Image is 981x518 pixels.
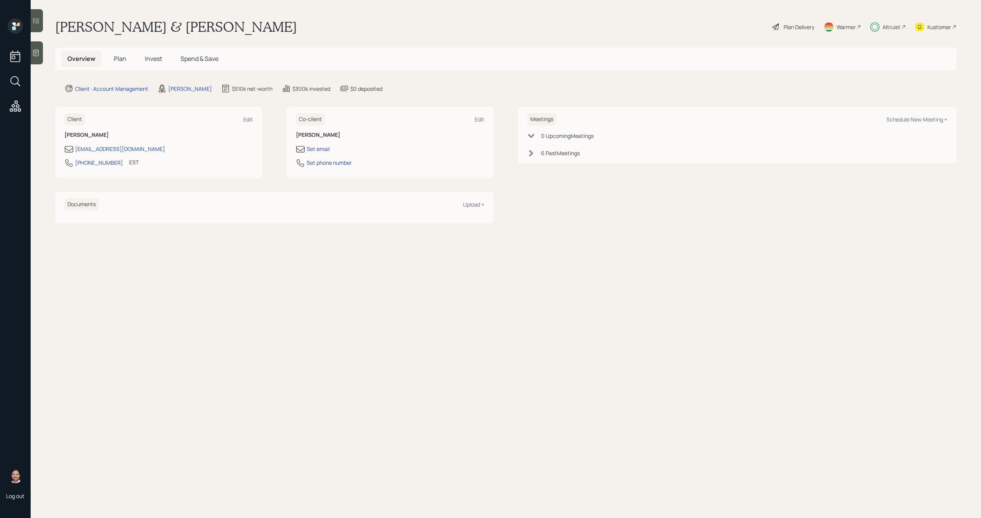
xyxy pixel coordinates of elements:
div: Upload + [463,201,484,208]
h6: [PERSON_NAME] [296,132,484,138]
div: Log out [6,492,25,500]
span: Invest [145,54,162,63]
div: EST [129,158,139,166]
div: Edit [243,116,253,123]
h6: Meetings [527,113,556,126]
img: michael-russo-headshot.png [8,468,23,483]
span: Overview [67,54,95,63]
div: $0 deposited [350,85,382,93]
div: $510k net-worth [232,85,272,93]
div: 0 Upcoming Meeting s [541,132,594,140]
div: Altruist [883,23,901,31]
h6: Client [64,113,85,126]
h6: Co-client [296,113,325,126]
h1: [PERSON_NAME] & [PERSON_NAME] [55,18,297,35]
div: Edit [475,116,484,123]
div: Set email [307,145,330,153]
span: Spend & Save [180,54,218,63]
div: Plan Delivery [784,23,814,31]
div: [PHONE_NUMBER] [75,159,123,167]
div: Set phone number [307,159,352,167]
span: Plan [114,54,126,63]
div: Client · Account Management [75,85,148,93]
div: [PERSON_NAME] [168,85,212,93]
h6: [PERSON_NAME] [64,132,253,138]
div: Kustomer [927,23,951,31]
div: $300k invested [292,85,330,93]
div: 6 Past Meeting s [541,149,580,157]
h6: Documents [64,198,99,211]
div: Schedule New Meeting + [886,116,947,123]
div: [EMAIL_ADDRESS][DOMAIN_NAME] [75,145,165,153]
div: Warmer [837,23,856,31]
